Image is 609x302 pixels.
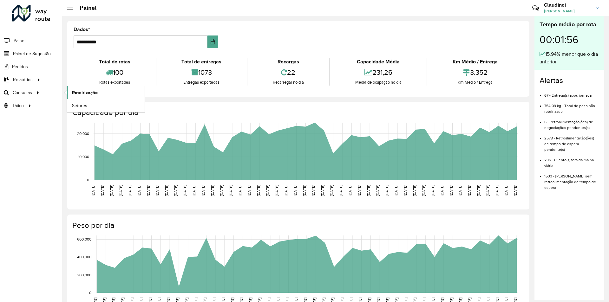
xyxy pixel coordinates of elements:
a: Roteirização [67,86,145,99]
text: [DATE] [339,185,343,196]
font: Painel [80,4,96,11]
text: [DATE] [293,185,297,196]
font: Alertas [540,76,563,85]
font: Peso por dia [72,221,115,229]
font: Consultas [13,90,32,95]
font: 1533 - [PERSON_NAME] sem retroalimentação de tempo de espera [544,174,596,190]
text: [DATE] [174,185,178,196]
text: [DATE] [385,185,389,196]
text: 400,000 [77,255,91,259]
font: Total de entregas [181,59,221,64]
font: [PERSON_NAME] [544,9,575,13]
font: 00:01:56 [540,34,579,45]
font: Roteirização [72,90,98,95]
font: 296 - Cliente(s) fora da malha viária [544,158,594,168]
font: 2578 - Retroalimentação(ões) de tempo de espera pendente(s) [544,136,594,151]
text: [DATE] [458,185,462,196]
text: [DATE] [284,185,288,196]
text: [DATE] [91,185,95,196]
text: [DATE] [476,185,481,196]
font: Km Médio / Entrega [453,59,498,64]
font: 3.352 [470,68,488,76]
text: [DATE] [467,185,471,196]
a: Setores [67,99,145,112]
font: 100 [113,68,123,76]
text: [DATE] [513,185,517,196]
text: [DATE] [348,185,352,196]
font: 6 - Retroalimentação(ões) de negociações pendentes(s) [544,120,593,130]
text: [DATE] [504,185,508,196]
text: [DATE] [100,185,104,196]
font: 22 [287,68,295,76]
font: 1073 [198,68,212,76]
text: [DATE] [146,185,150,196]
text: [DATE] [357,185,361,196]
font: Tático [12,103,24,108]
button: Escolha a data [207,35,219,48]
font: Rotas exportadas [99,80,130,85]
text: [DATE] [394,185,398,196]
text: [DATE] [449,185,453,196]
font: Média de ocupação no dia [355,80,402,85]
font: Recarregar no dia [273,80,304,85]
text: [DATE] [440,185,444,196]
text: [DATE] [256,185,260,196]
font: Claudinei [544,2,566,8]
text: [DATE] [495,185,499,196]
font: Recargas [278,59,299,64]
font: Tempo médio por rota [540,21,596,28]
text: [DATE] [486,185,490,196]
text: 0 [87,178,89,182]
text: 600,000 [77,237,91,241]
text: [DATE] [320,185,324,196]
font: Capacidade Média [357,59,400,64]
text: [DATE] [192,185,196,196]
font: 754,09 kg - Total de peso não roteirizado [544,104,595,113]
font: Dados [74,27,88,32]
font: Setores [72,103,87,108]
text: [DATE] [219,185,224,196]
text: [DATE] [366,185,370,196]
text: [DATE] [229,185,233,196]
text: [DATE] [128,185,132,196]
text: [DATE] [201,185,205,196]
text: [DATE] [275,185,279,196]
text: [DATE] [311,185,315,196]
font: Capacidade por dia [72,108,138,117]
text: [DATE] [265,185,270,196]
text: [DATE] [109,185,114,196]
text: 20,000 [77,132,89,136]
a: Contato Rápido [529,1,542,15]
text: [DATE] [183,185,187,196]
text: 0 [89,291,91,295]
font: Km Médio / Entrega [458,80,493,85]
text: [DATE] [210,185,214,196]
font: Relatórios [13,77,33,82]
font: Total de rotas [99,59,130,64]
text: [DATE] [155,185,159,196]
text: [DATE] [164,185,168,196]
text: [DATE] [330,185,334,196]
text: [DATE] [247,185,251,196]
font: Painel de Sugestão [13,51,51,56]
font: 67 - Entrega(s) após jornada [544,93,592,97]
text: [DATE] [376,185,380,196]
text: [DATE] [137,185,141,196]
font: Pedidos [12,64,28,69]
font: 231,26 [372,68,392,76]
text: [DATE] [422,185,426,196]
text: [DATE] [119,185,123,196]
text: 200,000 [77,273,91,277]
text: [DATE] [302,185,306,196]
font: Entregas exportadas [183,80,219,85]
font: 15,94% menor que o dia anterior [540,51,598,64]
font: Painel [14,38,25,43]
text: [DATE] [431,185,435,196]
text: [DATE] [238,185,242,196]
text: [DATE] [403,185,407,196]
text: 10,000 [78,155,89,159]
text: [DATE] [412,185,416,196]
